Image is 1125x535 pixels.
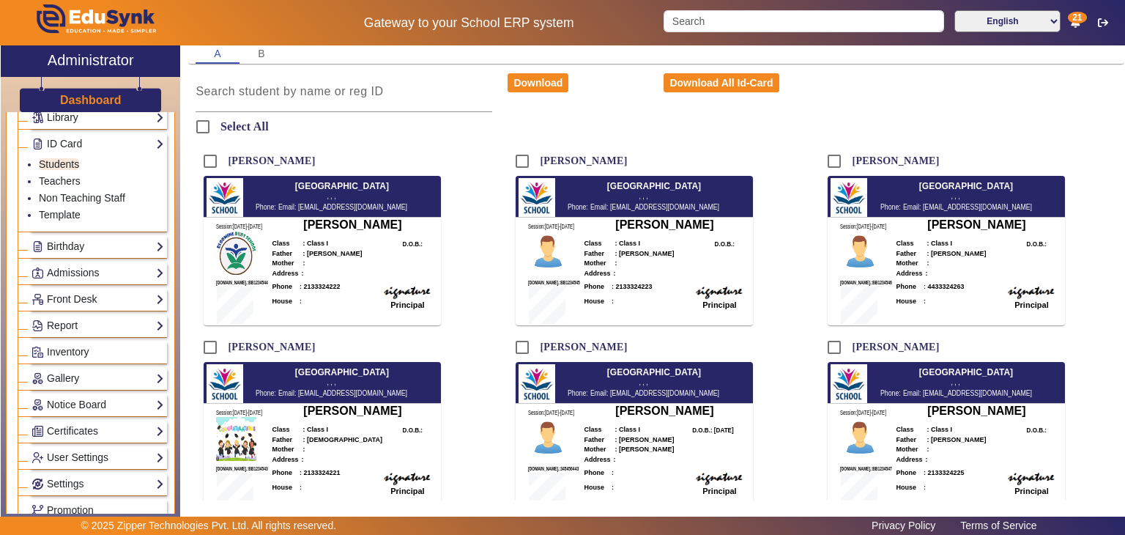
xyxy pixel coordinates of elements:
b: : [732,240,735,248]
b: Mother [584,259,606,267]
b: : Class I [302,426,328,433]
div: , , , [875,377,1037,387]
span: [GEOGRAPHIC_DATA] [295,367,389,377]
span: Session:[DATE]-[DATE] [840,222,886,232]
span: House [584,484,604,491]
img: Signatory [382,468,433,487]
b: Principal [702,300,736,309]
a: Non Teaching Staff [39,192,125,204]
label: [PERSON_NAME] [849,155,939,167]
b: Mother [272,259,294,267]
b: : Class I [927,426,952,433]
span: Email: [EMAIL_ADDRESS][DOMAIN_NAME] [590,202,719,211]
b: : [301,456,303,463]
h6: [PERSON_NAME] [272,404,433,418]
b: Address [584,270,610,277]
a: Administrator [1,45,180,77]
a: Privacy Policy [864,516,943,535]
b: Address [896,270,922,277]
span: House [896,484,916,491]
b: : [420,240,423,248]
span: Phone: [256,202,276,211]
img: 9ki5EYAAAABklEQVQDALQa3WBM504PAAAAAElFTkSuQmCC [831,178,867,217]
span: [GEOGRAPHIC_DATA] [295,181,389,191]
b: Father [272,250,292,257]
b: D.O.B. [714,240,732,248]
b: : [DEMOGRAPHIC_DATA] [302,436,382,443]
h6: [PERSON_NAME] [272,218,433,232]
b: Father [896,436,916,443]
a: Promotion [31,502,164,519]
span: : 2133324221 [300,469,341,476]
span: Phone: [880,202,900,211]
img: Inventory.png [32,347,43,358]
b: : [925,456,927,463]
img: Profile [528,417,568,461]
span: [GEOGRAPHIC_DATA] [919,367,1013,377]
img: 9ki5EYAAAABklEQVQDALQa3WBM504PAAAAAElFTkSuQmCC [207,178,243,217]
label: [PERSON_NAME] [849,341,939,353]
span: Inventory [47,346,89,358]
b: Father [584,250,604,257]
input: Search [664,10,943,32]
h3: Dashboard [60,93,122,107]
span: Email: [EMAIL_ADDRESS][DOMAIN_NAME] [902,388,1031,397]
b: : [PERSON_NAME] [927,250,986,257]
b: Address [896,456,922,463]
span: [DOMAIN_NAME].:BB1234545 [528,279,580,287]
span: 21 [1068,12,1086,23]
span: Email: [EMAIL_ADDRESS][DOMAIN_NAME] [278,202,407,211]
label: [PERSON_NAME] [225,341,315,353]
span: Phone [584,469,604,476]
b: Class [584,240,601,247]
b: D.O.B. [1026,427,1044,434]
b: : Class I [927,240,952,247]
span: Email: [EMAIL_ADDRESS][DOMAIN_NAME] [590,388,719,397]
span: Phone: [256,388,276,397]
b: : [PERSON_NAME] [615,250,674,257]
b: Mother [584,446,606,453]
div: , , , [562,191,725,201]
b: Address [584,456,610,463]
b: : [PERSON_NAME] [615,436,674,443]
img: Branchoperations.png [32,505,43,516]
span: Phone: [568,388,588,397]
span: A [214,48,222,59]
h6: [PERSON_NAME] [896,218,1057,232]
span: Phone: [568,202,588,211]
a: Template [39,209,81,221]
div: , , , [250,377,413,387]
span: Phone [896,283,916,290]
b: : [302,446,305,453]
span: House [272,298,292,305]
div: , , , [250,191,413,201]
b: : [927,259,929,267]
span: [DOMAIN_NAME].:BB1234546 [840,279,892,287]
b: Principal [390,300,424,309]
span: : [924,484,926,491]
button: Download All Id-Card [664,73,779,92]
span: House [272,484,292,491]
span: Session:[DATE]-[DATE] [528,408,574,418]
a: Dashboard [59,92,122,108]
b: Principal [390,487,424,495]
b: : [925,270,927,277]
span: : [612,469,614,476]
span: [DOMAIN_NAME].:345456443 [528,465,579,473]
span: Phone [272,283,292,290]
b: : [615,259,617,267]
img: Signatory [694,468,745,487]
div: , , , [875,191,1037,201]
b: Father [896,250,916,257]
input: Search student by name or reg ID [196,83,492,100]
b: : [PERSON_NAME] [615,446,674,453]
b: Father [584,436,604,443]
b: : [420,427,423,434]
span: Phone [896,469,916,476]
img: Profile [528,231,568,275]
span: : 2133324223 [612,283,653,290]
span: Phone [272,469,292,476]
span: Session:[DATE]-[DATE] [528,222,574,232]
b: : [1044,427,1047,434]
b: : Class I [615,240,640,247]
